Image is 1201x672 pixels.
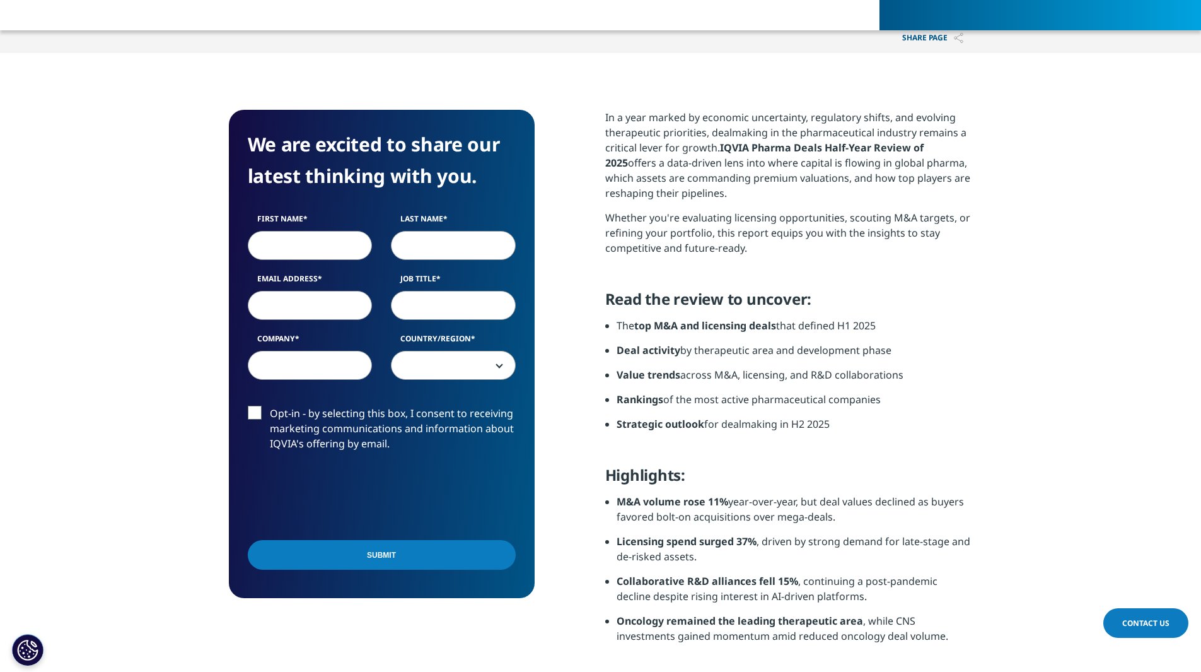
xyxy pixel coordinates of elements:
strong: Value trends [617,368,680,382]
label: Last Name [391,213,516,231]
label: Job Title [391,273,516,291]
li: by therapeutic area and development phase [617,343,973,367]
strong: Rankings [617,392,663,406]
p: Whether you're evaluating licensing opportunities, scouting M&A targets, or refining your portfol... [605,210,973,265]
strong: Strategic outlook [617,417,704,431]
strong: Oncology remained the leading therapeutic area [617,614,863,628]
label: Company [248,333,373,351]
li: of the most active pharmaceutical companies [617,392,973,416]
li: , driven by strong demand for late-stage and de-risked assets. [617,534,973,574]
h5: Highlights: [605,466,973,494]
li: , while CNS investments gained momentum amid reduced oncology deal volume. [617,613,973,653]
a: Contact Us [1103,608,1188,638]
strong: Licensing spend surged 37% [617,534,757,548]
li: for dealmaking in H2 2025 [617,416,973,441]
input: Submit [248,540,516,570]
p: Share PAGE [893,23,973,53]
strong: Deal activity [617,343,680,357]
p: In a year marked by economic uncertainty, regulatory shifts, and evolving therapeutic priorities,... [605,110,973,210]
label: Country/Region [391,333,516,351]
h5: Read the review to uncover: [605,290,973,318]
button: Share PAGEShare PAGE [893,23,973,53]
li: , continuing a post-pandemic decline despite rising interest in AI-driven platforms. [617,574,973,613]
strong: Collaborative R&D alliances fell 15% [617,574,798,588]
h4: We are excited to share our latest thinking with you. [248,129,516,192]
li: year-over-year, but deal values declined as buyers favored bolt-on acquisitions over mega-deals. [617,494,973,534]
strong: IQVIA Pharma Deals Half-Year Review of 2025 [605,141,924,170]
strong: M&A volume rose 11% [617,495,728,509]
button: Cookies Settings [12,634,44,666]
span: Contact Us [1122,618,1169,628]
label: Email Address [248,273,373,291]
strong: top M&A and licensing deals [634,319,776,333]
li: The that defined H1 2025 [617,318,973,343]
label: First Name [248,213,373,231]
img: Share PAGE [954,33,963,44]
li: across M&A, licensing, and R&D collaborations [617,367,973,392]
iframe: reCAPTCHA [248,471,439,521]
label: Opt-in - by selecting this box, I consent to receiving marketing communications and information a... [248,406,516,458]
